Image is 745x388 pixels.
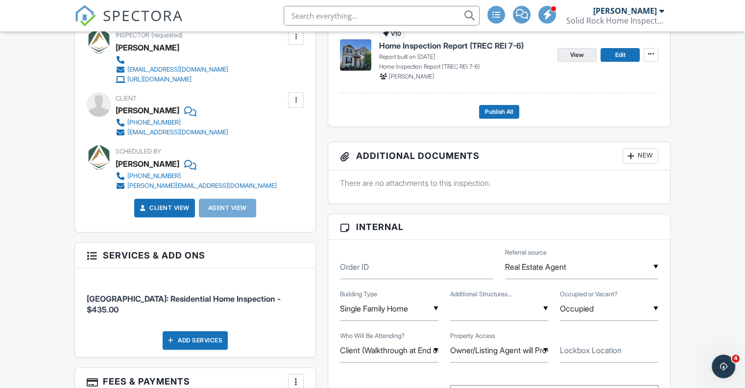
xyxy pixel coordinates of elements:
[75,243,315,268] h3: Services & Add ons
[284,6,480,26] input: Search everything...
[340,290,377,299] label: Building Type
[116,95,137,102] span: Client
[450,290,512,299] label: Additional Structures or Units
[127,182,277,190] div: [PERSON_NAME][EMAIL_ADDRESS][DOMAIN_NAME]
[87,294,281,314] span: [GEOGRAPHIC_DATA]: Residential Home Inspection - $435.00
[127,172,181,180] div: [PHONE_NUMBER]
[116,156,179,171] div: [PERSON_NAME]
[116,118,228,128] a: [PHONE_NUMBER]
[340,261,369,272] label: Order ID
[127,129,228,136] div: [EMAIL_ADDRESS][DOMAIN_NAME]
[560,338,658,362] input: Lockbox Location
[116,75,228,84] a: [URL][DOMAIN_NAME]
[623,148,658,164] div: New
[116,103,179,118] div: [PERSON_NAME]
[127,119,181,127] div: [PHONE_NUMBER]
[450,332,495,340] label: Property Access
[116,40,179,55] div: [PERSON_NAME]
[340,332,405,340] label: Who Will Be Attending?
[127,76,192,83] div: [URL][DOMAIN_NAME]
[116,181,277,191] a: [PERSON_NAME][EMAIL_ADDRESS][DOMAIN_NAME]
[505,248,547,257] label: Referral source
[87,276,304,323] li: Service: Austin: Residential Home Inspection
[138,203,190,213] a: Client View
[116,171,277,181] a: [PHONE_NUMBER]
[116,148,161,155] span: Scheduled By
[116,65,228,75] a: [EMAIL_ADDRESS][DOMAIN_NAME]
[560,345,622,356] label: Lockbox Location
[328,142,670,170] h3: Additional Documents
[340,178,658,188] p: There are no attachments to this inspection.
[163,331,228,350] div: Add Services
[712,355,735,378] iframe: Intercom live chat
[74,5,96,26] img: The Best Home Inspection Software - Spectora
[116,128,228,137] a: [EMAIL_ADDRESS][DOMAIN_NAME]
[560,290,618,299] label: Occupied or Vacant?
[127,66,228,74] div: [EMAIL_ADDRESS][DOMAIN_NAME]
[103,5,183,26] span: SPECTORA
[328,214,670,240] h3: Internal
[566,16,664,26] div: Solid Rock Home Inspections
[74,13,183,34] a: SPECTORA
[593,6,657,16] div: [PERSON_NAME]
[732,355,740,362] span: 4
